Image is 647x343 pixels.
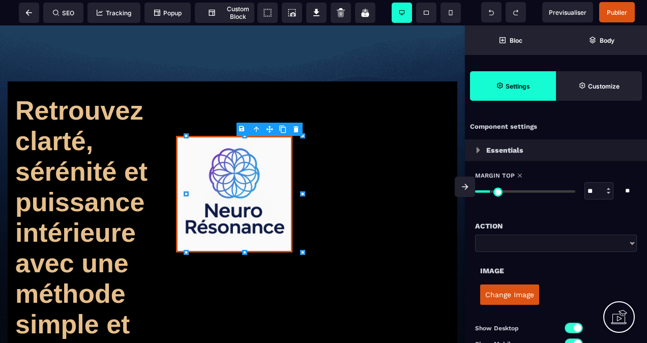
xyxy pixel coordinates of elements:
span: Tracking [97,9,131,17]
strong: Settings [506,82,530,90]
span: Open Layer Manager [556,25,647,55]
div: Image [480,265,632,277]
span: Publier [607,9,627,16]
p: Essentials [486,144,523,156]
span: Preview [542,2,593,22]
img: loading [476,147,480,153]
p: Show Desktop [475,323,556,333]
span: SEO [53,9,74,17]
div: Component settings [465,117,647,137]
span: Open Blocks [465,25,556,55]
strong: Body [600,37,614,44]
span: Previsualiser [549,9,586,16]
button: Change Image [480,284,539,305]
span: Settings [470,71,556,101]
strong: Bloc [510,37,522,44]
span: Open Style Manager [556,71,642,101]
span: Custom Block [200,5,249,20]
span: Popup [154,9,182,17]
span: Margin Top [475,171,515,180]
span: Screenshot [282,3,302,23]
div: Action [475,220,637,232]
img: ebce66b76a1b3f4d8537d167f0322b81_Logo_NeuroR%C3%A9sonance_Cerveau_g%C3%A9om%C3%A9trique.png [176,110,292,227]
span: View components [257,3,278,23]
strong: Customize [588,82,620,90]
